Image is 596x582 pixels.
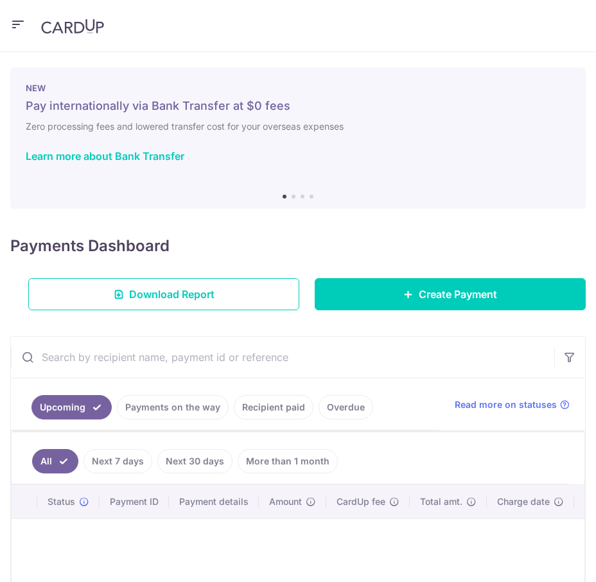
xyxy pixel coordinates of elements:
h6: Zero processing fees and lowered transfer cost for your overseas expenses [26,119,570,134]
a: Payments on the way [117,395,229,419]
a: Overdue [319,395,373,419]
h4: Payments Dashboard [10,234,170,258]
a: Read more on statuses [455,398,570,411]
span: Status [48,495,75,508]
img: CardUp [41,19,104,34]
span: Total amt. [420,495,462,508]
span: Amount [269,495,302,508]
span: Read more on statuses [455,398,557,411]
a: Next 30 days [157,449,232,473]
a: All [32,449,78,473]
a: Learn more about Bank Transfer [26,150,184,163]
th: Payment ID [100,485,169,518]
th: Payment details [169,485,259,518]
a: Next 7 days [83,449,152,473]
p: NEW [26,83,570,93]
a: Create Payment [315,278,586,310]
span: CardUp fee [337,495,385,508]
a: Download Report [28,278,299,310]
span: Charge date [497,495,550,508]
span: Download Report [129,287,215,302]
a: More than 1 month [238,449,338,473]
a: Recipient paid [234,395,313,419]
h5: Pay internationally via Bank Transfer at $0 fees [26,98,570,114]
span: Create Payment [419,287,497,302]
a: Upcoming [31,395,112,419]
input: Search by recipient name, payment id or reference [11,337,554,378]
